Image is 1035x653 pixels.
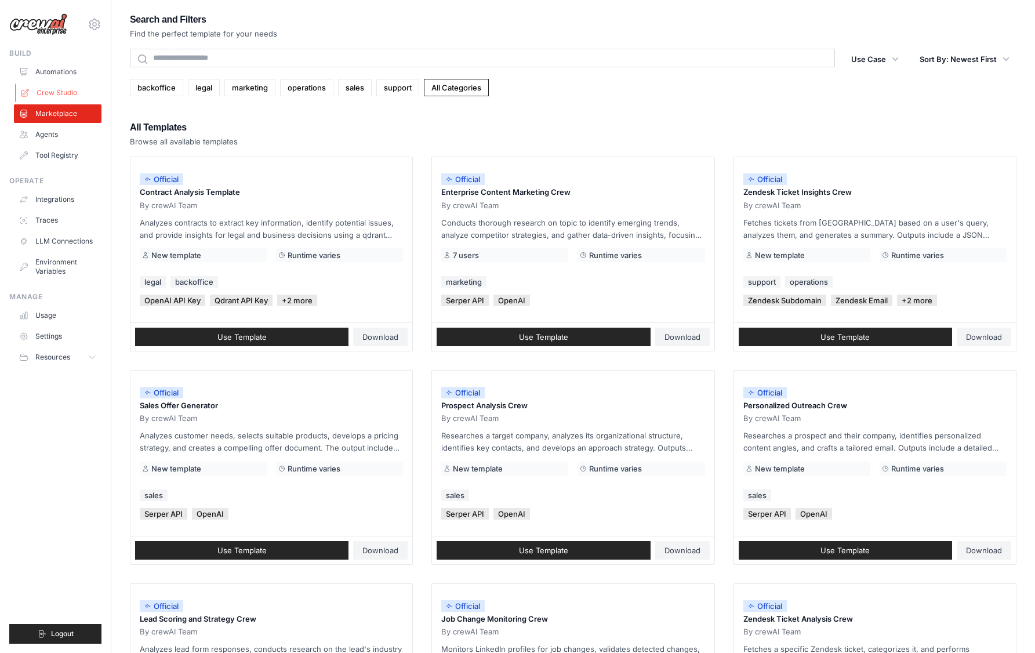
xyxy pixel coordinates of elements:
a: backoffice [170,276,218,288]
span: +2 more [897,295,937,306]
span: +2 more [277,295,317,306]
p: Find the perfect template for your needs [130,28,277,39]
span: OpenAI [493,508,530,520]
span: Use Template [519,546,568,555]
span: Official [743,173,787,185]
img: Logo [9,13,67,35]
a: marketing [224,79,275,96]
a: Traces [14,211,101,230]
button: Use Case [844,49,906,70]
a: Download [353,541,408,560]
span: OpenAI [192,508,228,520]
span: By crewAI Team [140,413,197,423]
a: Download [353,328,408,346]
a: sales [140,489,168,501]
span: Serper API [743,508,791,520]
p: Job Change Monitoring Crew [441,614,704,625]
a: Use Template [437,328,650,346]
span: Use Template [519,332,568,342]
a: Environment Variables [14,253,101,281]
span: Download [362,546,398,555]
p: Zendesk Ticket Insights Crew [743,187,1007,198]
a: LLM Connections [14,232,101,251]
div: Manage [9,292,101,302]
span: New template [151,251,201,260]
span: Download [664,332,700,342]
span: Official [140,387,183,398]
a: Agents [14,125,101,144]
span: By crewAI Team [140,201,197,210]
span: Logout [51,629,74,639]
span: OpenAI API Key [140,295,205,306]
span: New template [453,464,503,473]
span: Use Template [217,546,267,555]
span: Runtime varies [891,464,944,473]
a: legal [140,276,166,288]
a: sales [743,489,771,501]
div: Operate [9,176,101,186]
p: Fetches tickets from [GEOGRAPHIC_DATA] based on a user's query, analyzes them, and generates a su... [743,217,1007,241]
span: Use Template [217,332,267,342]
p: Enterprise Content Marketing Crew [441,187,704,198]
p: Personalized Outreach Crew [743,400,1007,412]
a: operations [785,276,833,288]
span: Zendesk Subdomain [743,295,826,306]
p: Analyzes contracts to extract key information, identify potential issues, and provide insights fo... [140,217,403,241]
span: Runtime varies [288,464,340,473]
span: Official [441,600,485,612]
a: Download [957,328,1011,346]
span: By crewAI Team [441,627,499,636]
a: support [376,79,419,96]
a: operations [280,79,333,96]
a: Integrations [14,190,101,209]
span: Runtime varies [891,251,944,260]
p: Browse all available templates [130,136,238,147]
a: Usage [14,306,101,325]
span: By crewAI Team [441,201,499,210]
span: OpenAI [493,295,530,306]
span: Official [441,387,485,398]
span: Runtime varies [589,251,642,260]
span: Official [441,173,485,185]
span: Runtime varies [288,251,340,260]
a: Tool Registry [14,146,101,165]
span: By crewAI Team [743,201,801,210]
span: Download [362,332,398,342]
span: Download [966,546,1002,555]
span: Download [664,546,700,555]
span: Runtime varies [589,464,642,473]
p: Analyzes customer needs, selects suitable products, develops a pricing strategy, and creates a co... [140,430,403,454]
a: Settings [14,327,101,346]
span: Official [140,600,183,612]
a: sales [338,79,372,96]
span: Serper API [441,508,489,520]
span: By crewAI Team [441,413,499,423]
button: Sort By: Newest First [913,49,1016,70]
a: marketing [441,276,486,288]
div: Build [9,49,101,58]
span: By crewAI Team [743,413,801,423]
span: OpenAI [796,508,832,520]
a: Use Template [739,328,952,346]
p: Contract Analysis Template [140,187,403,198]
a: legal [188,79,220,96]
a: Download [655,541,710,560]
button: Logout [9,624,101,644]
span: By crewAI Team [743,627,801,636]
p: Prospect Analysis Crew [441,400,704,412]
a: Use Template [135,541,348,560]
a: support [743,276,780,288]
span: Download [966,332,1002,342]
a: Download [957,541,1011,560]
span: Qdrant API Key [210,295,273,306]
a: Crew Studio [15,84,103,102]
h2: All Templates [130,119,238,136]
a: backoffice [130,79,183,96]
a: Use Template [437,541,650,560]
a: Use Template [135,328,348,346]
span: Serper API [441,295,489,306]
a: Marketplace [14,104,101,123]
span: New template [755,464,805,473]
p: Zendesk Ticket Analysis Crew [743,614,1007,625]
p: Sales Offer Generator [140,400,403,412]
